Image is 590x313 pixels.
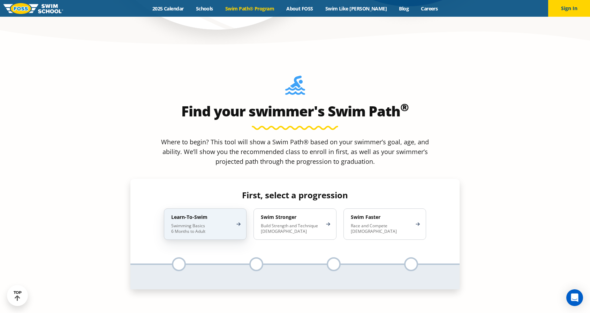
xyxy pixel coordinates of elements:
[319,5,393,12] a: Swim Like [PERSON_NAME]
[393,5,415,12] a: Blog
[261,223,322,234] p: Build Strength and Technique [DEMOGRAPHIC_DATA]
[285,76,305,99] img: Foss-Location-Swimming-Pool-Person.svg
[158,137,432,166] p: Where to begin? This tool will show a Swim Path® based on your swimmer’s goal, age, and ability. ...
[146,5,190,12] a: 2025 Calendar
[400,100,409,114] sup: ®
[171,214,232,220] h4: Learn-To-Swim
[190,5,219,12] a: Schools
[130,103,460,120] h2: Find your swimmer's Swim Path
[14,290,22,301] div: TOP
[280,5,319,12] a: About FOSS
[219,5,280,12] a: Swim Path® Program
[351,223,412,234] p: Race and Compete [DEMOGRAPHIC_DATA]
[158,190,431,200] h4: First, select a progression
[261,214,322,220] h4: Swim Stronger
[351,214,412,220] h4: Swim Faster
[566,289,583,306] div: Open Intercom Messenger
[3,3,63,14] img: FOSS Swim School Logo
[171,223,232,234] p: Swimming Basics 6 Months to Adult
[415,5,444,12] a: Careers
